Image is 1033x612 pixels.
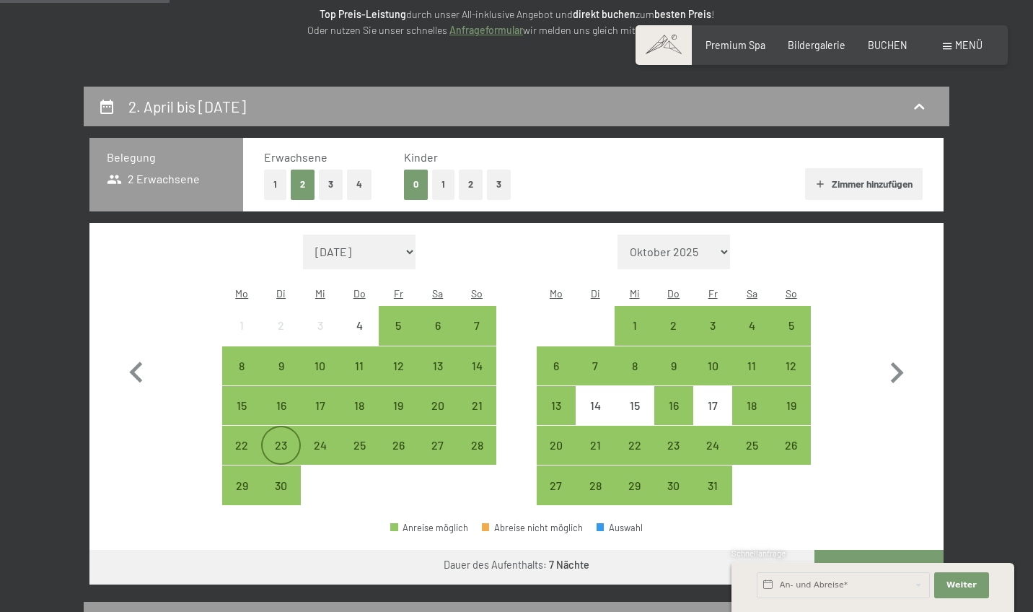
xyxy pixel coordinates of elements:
div: Anreise möglich [732,346,771,385]
div: 12 [380,360,416,396]
div: Anreise möglich [537,465,576,504]
div: 6 [538,360,574,396]
div: Anreise möglich [772,386,811,425]
div: Anreise möglich [340,426,379,465]
div: Anreise nicht möglich [340,306,379,345]
div: 4 [341,320,377,356]
div: Anreise möglich [654,346,693,385]
div: 24 [302,440,338,476]
div: Anreise möglich [654,386,693,425]
a: Bildergalerie [788,39,845,51]
div: Anreise möglich [390,523,468,533]
div: Anreise möglich [537,386,576,425]
div: Thu Oct 30 2025 [654,465,693,504]
div: 8 [224,360,260,396]
div: Anreise möglich [418,346,457,385]
div: Anreise nicht möglich [615,386,654,425]
div: Auswahl [597,523,643,533]
button: 3 [487,170,511,199]
div: Anreise möglich [261,386,300,425]
div: Tue Sep 30 2025 [261,465,300,504]
div: Mon Sep 22 2025 [222,426,261,465]
div: Thu Oct 02 2025 [654,306,693,345]
a: BUCHEN [868,39,907,51]
div: 12 [773,360,809,396]
div: Anreise möglich [457,386,496,425]
div: Tue Sep 16 2025 [261,386,300,425]
div: Anreise möglich [301,386,340,425]
button: 2 [459,170,483,199]
div: 2 [263,320,299,356]
div: Mon Oct 27 2025 [537,465,576,504]
div: 10 [302,360,338,396]
div: 2 [656,320,692,356]
span: Kinder [404,150,438,164]
a: Anfrageformular [449,24,523,36]
div: 7 [577,360,613,396]
div: 30 [656,480,692,516]
div: Sat Oct 18 2025 [732,386,771,425]
div: 15 [224,400,260,436]
div: Anreise möglich [615,346,654,385]
div: 22 [616,440,652,476]
div: 21 [459,400,495,436]
div: Wed Oct 08 2025 [615,346,654,385]
div: 8 [616,360,652,396]
abbr: Mittwoch [315,287,325,300]
div: 6 [420,320,456,356]
div: 17 [695,400,731,436]
abbr: Freitag [708,287,718,300]
div: Anreise möglich [576,346,615,385]
div: Fri Oct 10 2025 [693,346,732,385]
div: Anreise nicht möglich [222,306,261,345]
div: Anreise möglich [457,426,496,465]
abbr: Donnerstag [353,287,366,300]
span: Weiter [946,580,977,591]
div: Anreise möglich [222,426,261,465]
div: Fri Oct 24 2025 [693,426,732,465]
button: Zimmer hinzufügen [805,168,923,200]
div: Anreise möglich [222,346,261,385]
div: 13 [538,400,574,436]
div: 27 [538,480,574,516]
div: Anreise nicht möglich [693,386,732,425]
div: Anreise möglich [654,306,693,345]
div: 11 [734,360,770,396]
div: Anreise möglich [261,346,300,385]
button: 3 [319,170,343,199]
div: 16 [263,400,299,436]
button: 1 [432,170,454,199]
div: Anreise möglich [654,426,693,465]
div: Anreise möglich [537,346,576,385]
div: Anreise möglich [340,346,379,385]
div: Mon Sep 15 2025 [222,386,261,425]
h3: Belegung [107,149,226,165]
abbr: Dienstag [276,287,286,300]
div: Sat Sep 27 2025 [418,426,457,465]
div: Sun Sep 14 2025 [457,346,496,385]
div: 29 [616,480,652,516]
abbr: Montag [550,287,563,300]
div: 5 [380,320,416,356]
div: Anreise möglich [537,426,576,465]
div: Anreise möglich [732,386,771,425]
div: 1 [224,320,260,356]
div: 13 [420,360,456,396]
div: Wed Sep 10 2025 [301,346,340,385]
div: Tue Oct 14 2025 [576,386,615,425]
button: 4 [347,170,372,199]
strong: Top Preis-Leistung [320,8,406,20]
div: 21 [577,440,613,476]
div: Fri Sep 12 2025 [379,346,418,385]
button: Nächster Monat [876,235,918,506]
div: Anreise möglich [379,386,418,425]
div: Mon Oct 13 2025 [537,386,576,425]
div: Anreise möglich [654,465,693,504]
div: Anreise möglich [732,426,771,465]
div: 10 [695,360,731,396]
div: 17 [302,400,338,436]
div: 16 [656,400,692,436]
div: 20 [538,440,574,476]
div: Anreise möglich [772,426,811,465]
div: Sat Sep 20 2025 [418,386,457,425]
